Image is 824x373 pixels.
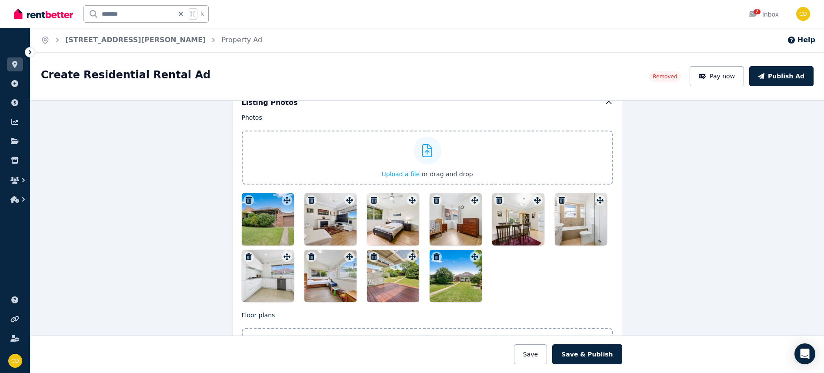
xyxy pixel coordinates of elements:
[796,7,810,21] img: Chris Dimitropoulos
[242,311,613,319] p: Floor plans
[381,170,473,178] button: Upload a file or drag and drop
[754,9,761,14] span: 7
[7,48,34,54] span: ORGANISE
[8,354,22,368] img: Chris Dimitropoulos
[422,171,473,178] span: or drag and drop
[748,10,779,19] div: Inbox
[242,97,298,108] h5: Listing Photos
[242,113,613,122] p: Photos
[653,73,677,80] span: Removed
[201,10,204,17] span: k
[794,343,815,364] div: Open Intercom Messenger
[65,36,206,44] a: [STREET_ADDRESS][PERSON_NAME]
[749,66,814,86] button: Publish Ad
[30,28,273,52] nav: Breadcrumb
[14,7,73,20] img: RentBetter
[690,66,744,86] button: Pay now
[787,35,815,45] button: Help
[514,344,547,364] button: Save
[552,344,622,364] button: Save & Publish
[381,171,420,178] span: Upload a file
[41,68,210,82] h1: Create Residential Rental Ad
[221,36,262,44] a: Property Ad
